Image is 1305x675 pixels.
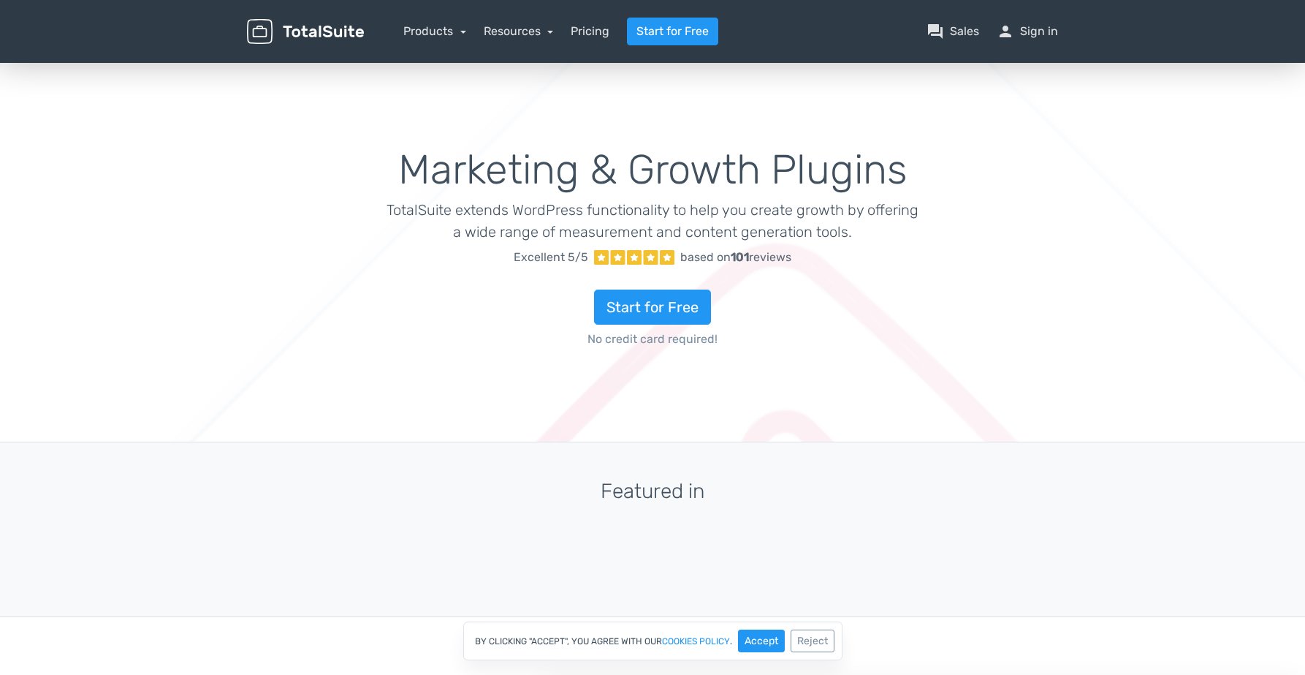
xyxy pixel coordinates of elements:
[514,249,588,266] span: Excellent 5/5
[571,23,609,40] a: Pricing
[387,331,919,348] span: No credit card required!
[662,637,730,646] a: cookies policy
[927,23,979,40] a: question_answerSales
[403,24,466,38] a: Products
[484,24,554,38] a: Resources
[731,250,749,264] strong: 101
[247,19,364,45] img: TotalSuite for WordPress
[463,622,842,660] div: By clicking "Accept", you agree with our .
[997,23,1058,40] a: personSign in
[627,18,718,45] a: Start for Free
[927,23,944,40] span: question_answer
[387,199,919,243] p: TotalSuite extends WordPress functionality to help you create growth by offering a wide range of ...
[680,249,791,266] div: based on reviews
[738,630,785,652] button: Accept
[997,23,1014,40] span: person
[247,480,1058,503] h3: Featured in
[387,148,919,193] h1: Marketing & Growth Plugins
[594,290,711,325] a: Start for Free
[791,630,834,652] button: Reject
[387,243,919,272] a: Excellent 5/5 based on101reviews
